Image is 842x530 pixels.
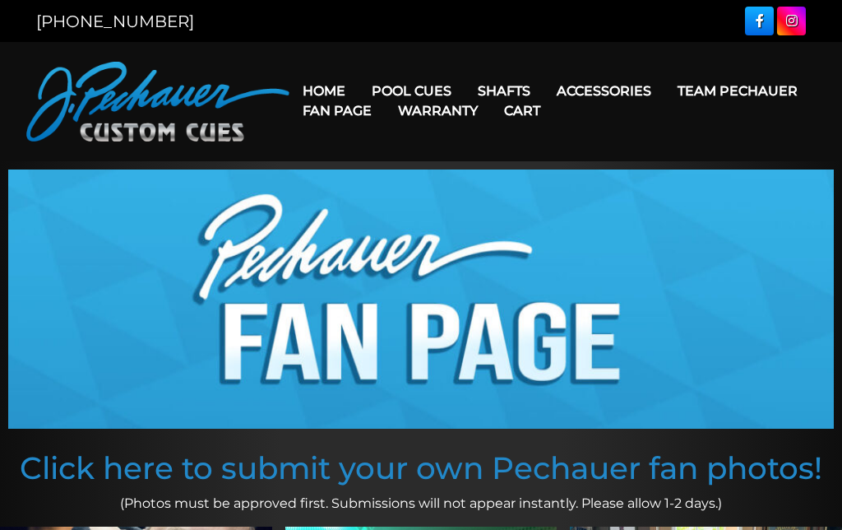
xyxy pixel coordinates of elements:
a: Cart [491,90,553,132]
a: Accessories [544,70,664,112]
a: Home [289,70,359,112]
a: Pool Cues [359,70,465,112]
a: [PHONE_NUMBER] [36,12,194,31]
a: Shafts [465,70,544,112]
a: Click here to submit your own Pechauer fan photos! [20,449,822,486]
a: Warranty [385,90,491,132]
img: Pechauer Custom Cues [26,62,289,142]
a: Fan Page [289,90,385,132]
a: Team Pechauer [664,70,811,112]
